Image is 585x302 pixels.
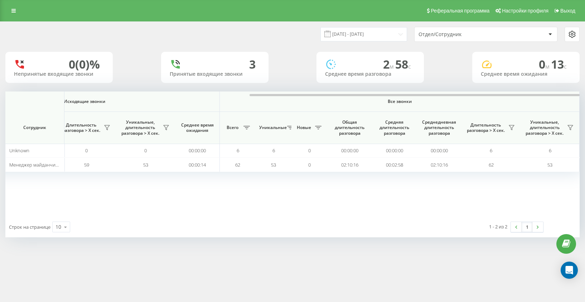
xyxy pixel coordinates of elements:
span: Менеджер майданчик II [9,162,61,168]
td: 02:10:16 [417,158,461,172]
span: 0 [308,147,311,154]
td: 00:02:58 [372,158,417,172]
td: 02:10:16 [327,158,372,172]
div: 3 [249,58,256,71]
span: Среднее время ожидания [180,122,214,133]
div: Среднее время разговора [325,71,415,77]
span: Строк на странице [9,224,50,230]
span: 6 [272,147,275,154]
span: Среднедневная длительность разговора [422,119,456,136]
span: Уникальные, длительность разговора > Х сек. [524,119,565,136]
span: Настройки профиля [502,8,548,14]
span: c [564,63,567,70]
td: 00:00:14 [175,158,220,172]
span: 0 [539,56,551,72]
span: Уникальные, длительность разговора > Х сек. [120,119,161,136]
td: 00:00:00 [327,144,372,158]
span: 6 [490,147,492,154]
span: 58 [395,56,411,72]
span: 2 [383,56,395,72]
span: 6 [237,147,239,154]
div: Непринятые входящие звонки [14,71,104,77]
span: 53 [143,162,148,168]
span: 0 [308,162,311,168]
td: 00:00:00 [175,144,220,158]
span: 6 [549,147,551,154]
a: 1 [522,222,532,232]
span: Общая длительность разговора [333,119,367,136]
div: Open Intercom Messenger [561,262,578,279]
div: Принятые входящие звонки [170,71,260,77]
span: Новые [295,125,313,130]
div: 10 [55,223,61,231]
span: 59 [84,162,89,168]
span: Сотрудник [11,125,58,130]
span: 62 [235,162,240,168]
span: Длительность разговора > Х сек. [61,122,102,133]
span: 0 [144,147,147,154]
span: 62 [489,162,494,168]
div: Среднее время ожидания [481,71,571,77]
span: м [390,63,395,70]
div: 1 - 2 из 2 [489,223,507,230]
div: Отдел/Сотрудник [419,31,504,38]
td: 00:00:00 [417,144,461,158]
span: 53 [547,162,552,168]
span: Всего [223,125,241,130]
span: 0 [85,147,88,154]
span: Длительность разговора > Х сек. [465,122,506,133]
span: Средняя длительность разговора [377,119,411,136]
div: 0 (0)% [69,58,100,71]
span: Все звонки [241,99,558,104]
span: c [408,63,411,70]
span: м [545,63,551,70]
span: 53 [271,162,276,168]
span: Уникальные [259,125,285,130]
span: 13 [551,56,567,72]
span: Unknown [9,147,29,154]
span: Реферальная программа [431,8,489,14]
span: Выход [560,8,575,14]
td: 00:00:00 [372,144,417,158]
